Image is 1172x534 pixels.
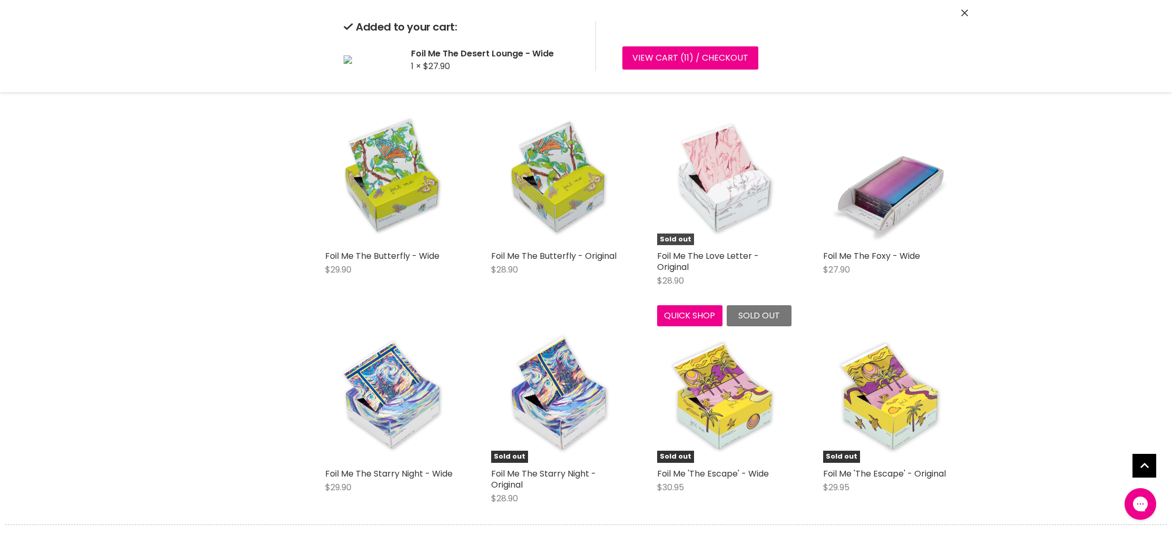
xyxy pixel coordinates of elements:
[344,21,579,33] h2: Added to your cart:
[657,250,759,273] a: Foil Me The Love Letter - Original
[823,328,958,463] a: Foil Me 'The Escape' - OriginalSold out
[684,52,689,64] span: 11
[823,264,850,276] span: $27.90
[657,275,684,287] span: $28.90
[491,250,617,262] a: Foil Me The Butterfly - Original
[657,111,792,245] a: Foil Me The Love Letter - OriginalSold out
[738,309,780,322] span: Sold out
[491,264,518,276] span: $28.90
[657,451,694,463] span: Sold out
[823,111,958,245] img: Foil Me The Foxy - Wide
[491,492,518,504] span: $28.90
[823,250,920,262] a: Foil Me The Foxy - Wide
[1119,484,1161,523] iframe: Gorgias live chat messenger
[727,305,792,326] button: Sold out
[325,481,351,493] span: $29.90
[423,60,450,72] span: $27.90
[657,305,722,326] button: Quick shop
[823,468,946,480] a: Foil Me 'The Escape' - Original
[657,481,684,493] span: $30.95
[325,328,460,463] img: Foil Me The Starry Night - Wide
[325,264,351,276] span: $29.90
[491,468,596,491] a: Foil Me The Starry Night - Original
[491,328,626,463] img: Foil Me The Starry Night - Original
[823,451,860,463] span: Sold out
[823,481,849,493] span: $29.95
[657,111,792,245] img: Foil Me The Love Letter - Original
[411,60,421,72] span: 1 ×
[657,234,694,246] span: Sold out
[491,328,626,463] a: Foil Me The Starry Night - OriginalSold out
[657,468,769,480] a: Foil Me 'The Escape' - Wide
[491,451,528,463] span: Sold out
[657,328,792,463] a: Foil Me 'The Escape' - WideSold out
[491,111,626,245] img: Foil Me The Butterfly - Original
[325,250,440,262] a: Foil Me The Butterfly - Wide
[411,48,579,59] h2: Foil Me The Desert Lounge - Wide
[325,468,453,480] a: Foil Me The Starry Night - Wide
[961,8,968,19] button: Close
[325,111,460,245] img: Foil Me The Butterfly - Wide
[823,328,958,463] img: Foil Me 'The Escape' - Original
[622,46,758,70] a: View cart (11) / Checkout
[344,55,352,64] img: Foil Me The Desert Lounge - Wide
[657,328,792,463] img: Foil Me 'The Escape' - Wide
